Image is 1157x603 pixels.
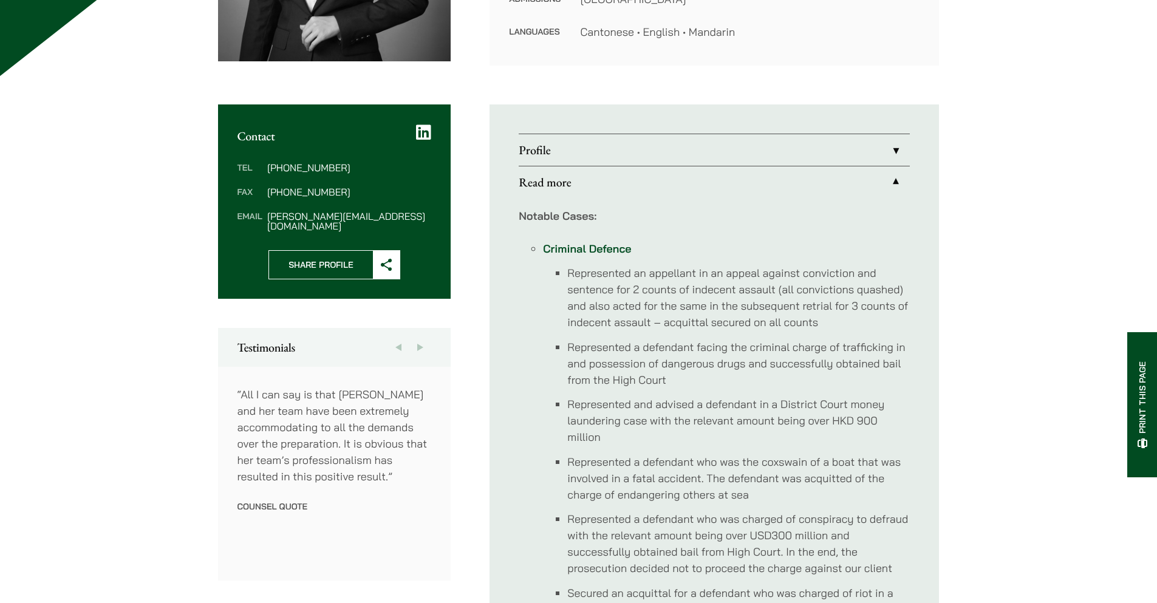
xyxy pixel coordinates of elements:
[416,124,431,141] a: LinkedIn
[237,501,432,512] p: Counsel Quote
[237,340,432,355] h2: Testimonials
[269,251,373,279] span: Share Profile
[237,187,262,211] dt: Fax
[237,386,432,485] p: “All I can say is that [PERSON_NAME] and her team have been extremely accommodating to all the de...
[409,328,431,367] button: Next
[567,454,910,503] li: Represented a defendant who was the coxswain of a boat that was involved in a fatal accident. The...
[267,163,431,172] dd: [PHONE_NUMBER]
[237,129,432,143] h2: Contact
[509,24,561,40] dt: Languages
[567,396,910,445] li: Represented and advised a defendant in a District Court money laundering case with the relevant a...
[567,265,910,330] li: Represented an appellant in an appeal against conviction and sentence for 2 counts of indecent as...
[567,339,910,388] li: Represented a defendant facing the criminal charge of trafficking in and possession of dangerous ...
[387,328,409,367] button: Previous
[519,134,910,166] a: Profile
[543,242,631,256] a: Criminal Defence
[519,166,910,198] a: Read more
[567,511,910,576] li: Represented a defendant who was charged of conspiracy to defraud with the relevant amount being o...
[268,250,400,279] button: Share Profile
[519,209,596,223] strong: Notable Cases:
[267,211,431,231] dd: [PERSON_NAME][EMAIL_ADDRESS][DOMAIN_NAME]
[580,24,920,40] dd: Cantonese • English • Mandarin
[267,187,431,197] dd: [PHONE_NUMBER]
[237,211,262,231] dt: Email
[237,163,262,187] dt: Tel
